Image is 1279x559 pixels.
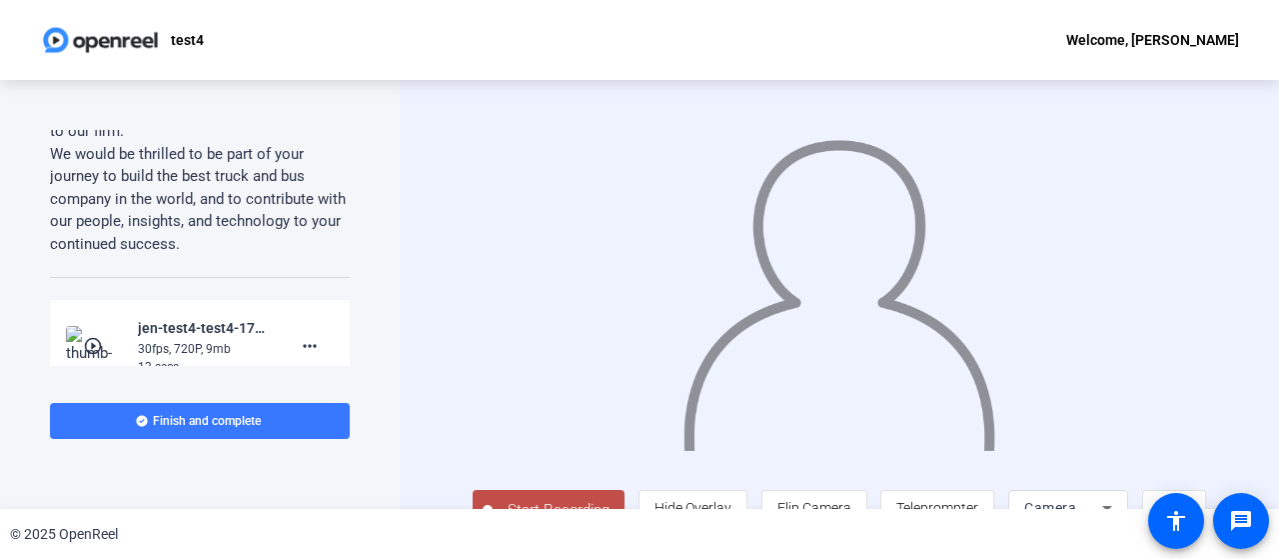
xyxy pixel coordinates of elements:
div: 13 secs [138,358,272,376]
img: OpenReel logo [40,20,161,60]
button: Start Recording [473,490,625,530]
button: Teleprompter [880,490,994,526]
mat-icon: play_circle_outline [83,336,107,356]
img: thumb-nail [66,326,125,366]
div: jen-test4-test4-1757513893098-webcam [138,316,272,340]
span: Camera [1024,500,1076,516]
div: 30fps, 720P, 9mb [138,340,272,358]
span: Flip Camera [777,500,851,516]
button: Hide Overlay [639,490,747,526]
mat-icon: message [1229,509,1253,533]
span: Hide Overlay [654,500,731,516]
button: Finish and complete [50,403,350,439]
mat-icon: accessibility [1164,509,1188,533]
span: Start Recording [493,499,625,522]
span: Teleprompter [896,500,978,516]
mat-icon: more_horiz [298,334,322,358]
div: © 2025 OpenReel [10,524,118,545]
span: Finish and complete [153,413,261,429]
img: overlay [680,121,997,451]
button: Flip Camera [761,490,867,526]
p: test4 [171,28,204,52]
p: We would be thrilled to be part of your journey to build the best truck and bus company in the wo... [50,143,350,256]
div: Welcome, [PERSON_NAME] [1066,28,1239,52]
